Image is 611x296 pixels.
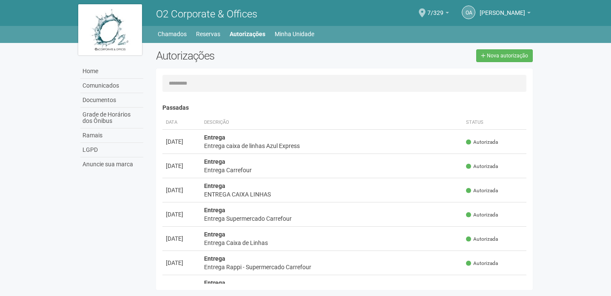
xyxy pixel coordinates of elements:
a: Comunicados [80,79,143,93]
div: [DATE] [166,137,197,146]
a: Reservas [196,28,220,40]
a: Anuncie sua marca [80,157,143,171]
th: Descrição [201,116,463,130]
th: Data [162,116,201,130]
img: logo.jpg [78,4,142,55]
a: Grade de Horários dos Ônibus [80,108,143,128]
span: Autorizada [466,187,498,194]
strong: Entrega [204,255,225,262]
a: Documentos [80,93,143,108]
strong: Entrega [204,207,225,213]
strong: Entrega [204,134,225,141]
div: ENTREGA CAIXA LINHAS [204,190,460,199]
div: Entrega caixa de linhas Azul Express [204,142,460,150]
span: Autorizada [466,139,498,146]
a: Chamados [158,28,187,40]
a: Home [80,64,143,79]
div: [DATE] [166,234,197,243]
strong: Entrega [204,158,225,165]
div: [DATE] [166,162,197,170]
span: Autorizada [466,260,498,267]
h2: Autorizações [156,49,338,62]
span: Autorizada [466,211,498,219]
a: 7/329 [427,11,449,17]
a: OA [462,6,475,19]
h4: Passadas [162,105,527,111]
a: Ramais [80,128,143,143]
a: Nova autorização [476,49,533,62]
div: [DATE] [166,210,197,219]
div: [DATE] [166,283,197,291]
div: [DATE] [166,186,197,194]
strong: Entrega [204,279,225,286]
div: Entrega Rappi - Supermercado Carrefour [204,263,460,271]
strong: Entrega [204,182,225,189]
div: Entrega Carrefour [204,166,460,174]
a: Autorizações [230,28,265,40]
span: O2 Corporate & Offices [156,8,257,20]
th: Status [463,116,526,130]
span: Oscar Alfredo Doring Neto [480,1,525,16]
div: Entrega Supermercado Carrefour [204,214,460,223]
div: Entrega Caixa de Linhas [204,239,460,247]
strong: Entrega [204,231,225,238]
a: LGPD [80,143,143,157]
div: [DATE] [166,259,197,267]
a: [PERSON_NAME] [480,11,531,17]
span: 7/329 [427,1,443,16]
a: Minha Unidade [275,28,314,40]
span: Nova autorização [487,53,528,59]
span: Autorizada [466,163,498,170]
span: Autorizada [466,236,498,243]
